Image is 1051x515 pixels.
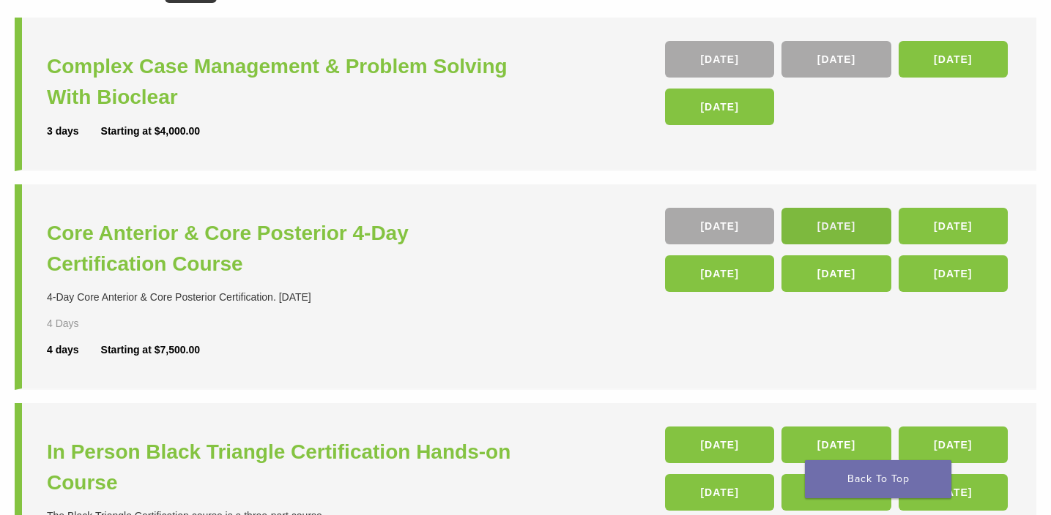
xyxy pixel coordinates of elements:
a: [DATE] [665,208,774,244]
a: [DATE] [899,255,1008,292]
div: 4 days [47,342,101,358]
div: 4-Day Core Anterior & Core Posterior Certification. [DATE] [47,290,530,305]
a: [DATE] [781,426,891,463]
div: Starting at $4,000.00 [101,124,200,139]
a: [DATE] [665,89,774,125]
div: 4 Days [47,316,119,331]
a: Back To Top [805,460,951,498]
a: [DATE] [665,255,774,292]
a: In Person Black Triangle Certification Hands-on Course [47,437,530,498]
a: [DATE] [899,208,1008,244]
a: [DATE] [899,41,1008,78]
div: 3 days [47,124,101,139]
a: [DATE] [665,41,774,78]
div: , , , [665,41,1011,132]
a: Complex Case Management & Problem Solving With Bioclear [47,51,530,113]
a: [DATE] [781,255,891,292]
a: [DATE] [781,208,891,244]
a: [DATE] [665,426,774,463]
a: Core Anterior & Core Posterior 4-Day Certification Course [47,218,530,279]
a: [DATE] [665,474,774,511]
a: [DATE] [781,474,891,511]
a: [DATE] [781,41,891,78]
a: [DATE] [899,474,1008,511]
div: Starting at $7,500.00 [101,342,200,358]
a: [DATE] [899,426,1008,463]
div: , , , , , [665,208,1011,299]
